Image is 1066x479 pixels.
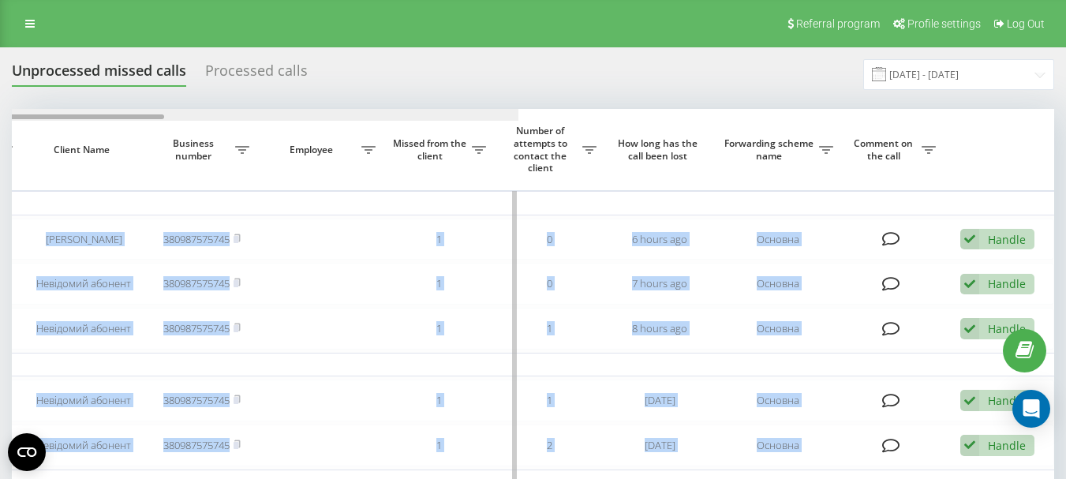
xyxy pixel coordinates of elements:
[988,232,1026,247] div: Handle
[502,125,582,174] span: Number of attempts to contact the client
[1012,390,1050,428] div: Open Intercom Messenger
[849,137,922,162] span: Comment on the call
[163,321,230,335] a: 380987575745
[21,380,147,421] td: Невідомий абонент
[988,276,1026,291] div: Handle
[494,219,604,260] td: 0
[604,308,715,350] td: 8 hours ago
[715,263,841,305] td: Основна
[155,137,235,162] span: Business number
[34,144,133,156] span: Client Name
[205,62,308,87] div: Processed calls
[715,425,841,466] td: Основна
[715,380,841,421] td: Основна
[12,62,186,87] div: Unprocessed missed calls
[391,137,472,162] span: Missed from the client
[988,438,1026,453] div: Handle
[494,380,604,421] td: 1
[21,425,147,466] td: Невідомий абонент
[604,263,715,305] td: 7 hours ago
[604,380,715,421] td: [DATE]
[21,308,147,350] td: Невідомий абонент
[617,137,702,162] span: How long has the call been lost
[163,232,230,246] a: 380987575745
[383,308,494,350] td: 1
[8,433,46,471] button: Open CMP widget
[715,219,841,260] td: Основна
[163,393,230,407] a: 380987575745
[604,425,715,466] td: [DATE]
[988,321,1026,336] div: Handle
[265,144,361,156] span: Employee
[1007,17,1045,30] span: Log Out
[494,425,604,466] td: 2
[715,308,841,350] td: Основна
[723,137,819,162] span: Forwarding scheme name
[604,219,715,260] td: 6 hours ago
[494,308,604,350] td: 1
[383,219,494,260] td: 1
[163,438,230,452] a: 380987575745
[796,17,880,30] span: Referral program
[494,263,604,305] td: 0
[383,263,494,305] td: 1
[21,263,147,305] td: Невідомий абонент
[383,425,494,466] td: 1
[163,276,230,290] a: 380987575745
[907,17,981,30] span: Profile settings
[21,219,147,260] td: [PERSON_NAME]
[383,380,494,421] td: 1
[988,393,1026,408] div: Handle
